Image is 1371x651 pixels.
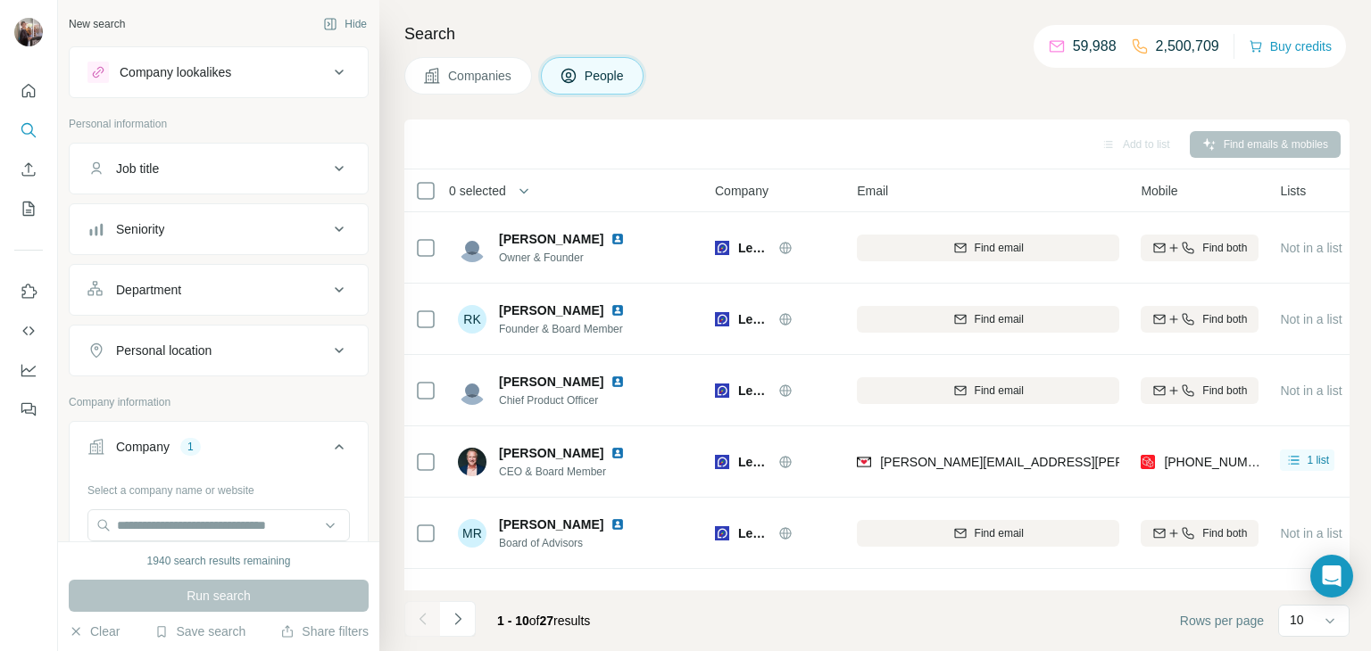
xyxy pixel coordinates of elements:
[280,622,369,640] button: Share filters
[1280,383,1342,398] span: Not in a list
[1249,34,1332,59] button: Buy credits
[1180,612,1264,630] span: Rows per page
[311,11,379,37] button: Hide
[499,464,646,480] span: CEO & Board Member
[1164,455,1276,469] span: [PHONE_NUMBER]
[70,268,368,311] button: Department
[1141,235,1259,261] button: Find both
[611,375,625,389] img: LinkedIn logo
[499,587,603,605] span: [PERSON_NAME]
[154,622,245,640] button: Save search
[87,475,350,499] div: Select a company name or website
[499,373,603,391] span: [PERSON_NAME]
[1290,611,1304,629] p: 10
[404,21,1350,46] h4: Search
[14,354,43,386] button: Dashboard
[70,51,368,94] button: Company lookalikes
[857,453,871,471] img: provider findymail logo
[69,16,125,32] div: New search
[458,376,486,405] img: Avatar
[499,301,603,319] span: [PERSON_NAME]
[611,589,625,603] img: LinkedIn logo
[715,312,729,326] img: Logo of LevaData
[1141,453,1155,471] img: provider prospeo logo
[458,590,486,619] img: Avatar
[975,383,1024,399] span: Find email
[611,303,625,317] img: LinkedIn logo
[738,524,769,542] span: LevaData
[14,75,43,107] button: Quick start
[975,311,1024,327] span: Find email
[70,147,368,190] button: Job title
[1073,36,1117,57] p: 59,988
[120,63,231,81] div: Company lookalikes
[14,18,43,46] img: Avatar
[611,517,625,532] img: LinkedIn logo
[70,425,368,475] button: Company1
[1202,383,1247,399] span: Find both
[540,614,554,628] span: 27
[497,614,529,628] span: 1 - 10
[14,315,43,347] button: Use Surfe API
[448,67,513,85] span: Companies
[70,208,368,251] button: Seniority
[611,232,625,246] img: LinkedIn logo
[69,394,369,410] p: Company information
[499,250,646,266] span: Owner & Founder
[1280,312,1342,326] span: Not in a list
[1141,520,1259,547] button: Find both
[611,446,625,460] img: LinkedIn logo
[147,553,291,569] div: 1940 search results remaining
[1202,240,1247,256] span: Find both
[715,455,729,469] img: Logo of LevaData
[585,67,626,85] span: People
[1141,306,1259,333] button: Find both
[1280,182,1306,200] span: Lists
[975,240,1024,256] span: Find email
[857,520,1119,547] button: Find email
[458,519,486,548] div: MR
[116,160,159,177] div: Job title
[458,234,486,262] img: Avatar
[458,448,486,476] img: Avatar
[857,306,1119,333] button: Find email
[69,116,369,132] p: Personal information
[497,614,590,628] span: results
[14,153,43,185] button: Enrich CSV
[715,383,729,398] img: Logo of LevaData
[738,239,769,257] span: LevaData
[1156,36,1219,57] p: 2,500,709
[499,230,603,248] span: [PERSON_NAME]
[715,182,769,200] span: Company
[499,392,646,408] span: Chief Product Officer
[499,321,646,337] span: Founder & Board Member
[458,305,486,334] div: RK
[69,622,120,640] button: Clear
[14,276,43,308] button: Use Surfe on LinkedIn
[499,535,646,551] span: Board of Advisors
[1280,241,1342,255] span: Not in a list
[857,235,1119,261] button: Find email
[1202,311,1247,327] span: Find both
[70,329,368,372] button: Personal location
[180,439,201,455] div: 1
[440,601,476,637] button: Navigate to next page
[116,438,170,456] div: Company
[1280,526,1342,540] span: Not in a list
[715,526,729,540] img: Logo of LevaData
[880,455,1298,469] span: [PERSON_NAME][EMAIL_ADDRESS][PERSON_NAME][DOMAIN_NAME]
[1310,555,1353,597] div: Open Intercom Messenger
[1202,525,1247,541] span: Find both
[1141,377,1259,404] button: Find both
[499,515,603,533] span: [PERSON_NAME]
[116,220,164,238] div: Seniority
[738,453,769,471] span: LevaData
[14,193,43,225] button: My lists
[857,377,1119,404] button: Find email
[975,525,1024,541] span: Find email
[1307,452,1329,468] span: 1 list
[499,444,603,462] span: [PERSON_NAME]
[449,182,506,200] span: 0 selected
[857,182,888,200] span: Email
[529,614,540,628] span: of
